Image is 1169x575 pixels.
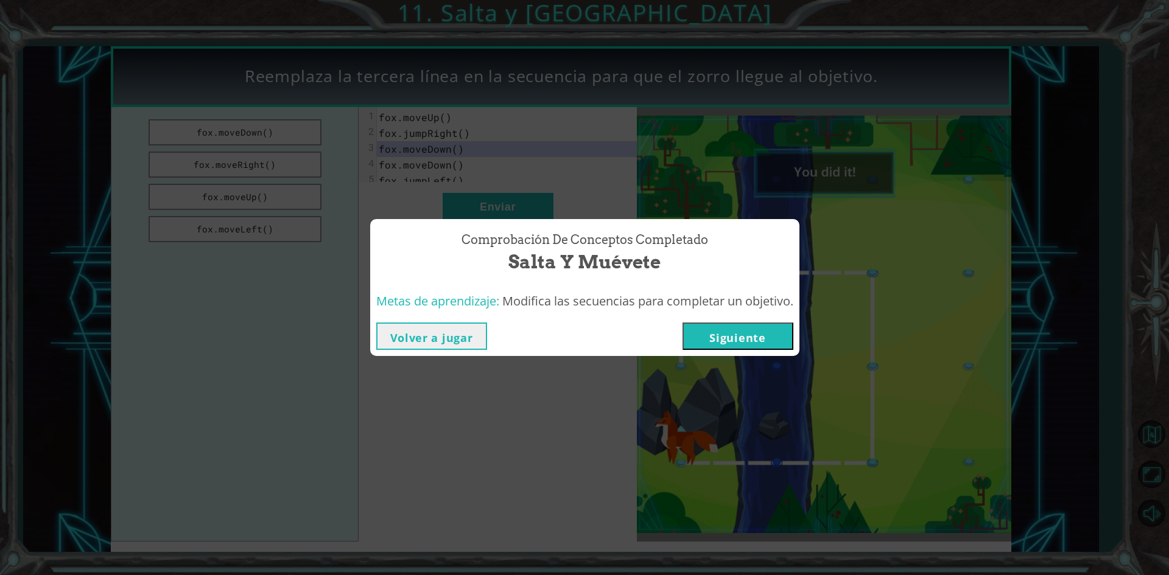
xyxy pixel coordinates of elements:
button: Volver a jugar [376,322,487,350]
span: Salta y Muévete [508,249,661,275]
span: Modifica las secuencias para completar un objetivo. [502,293,793,309]
button: Siguiente [683,322,793,350]
span: Comprobación de conceptos Completado [462,231,708,249]
span: Metas de aprendizaje: [376,293,499,309]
